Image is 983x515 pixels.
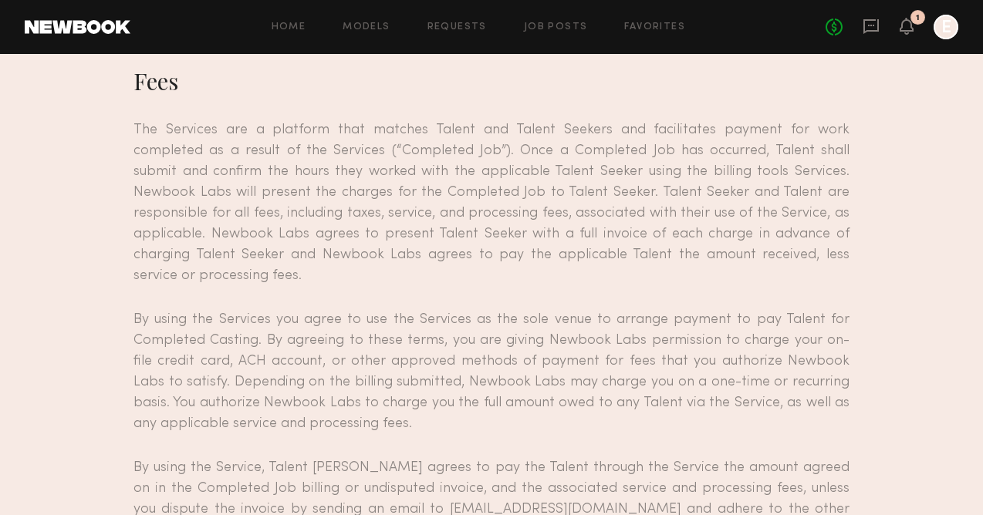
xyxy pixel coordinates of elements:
[916,14,920,22] div: 1
[343,22,390,32] a: Models
[524,22,588,32] a: Job Posts
[934,15,958,39] a: E
[133,119,850,286] p: The Services are a platform that matches Talent and Talent Seekers and facilitates payment for wo...
[272,22,306,32] a: Home
[133,66,850,96] h2: Fees
[624,22,685,32] a: Favorites
[427,22,487,32] a: Requests
[133,309,850,434] p: By using the Services you agree to use the Services as the sole venue to arrange payment to pay T...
